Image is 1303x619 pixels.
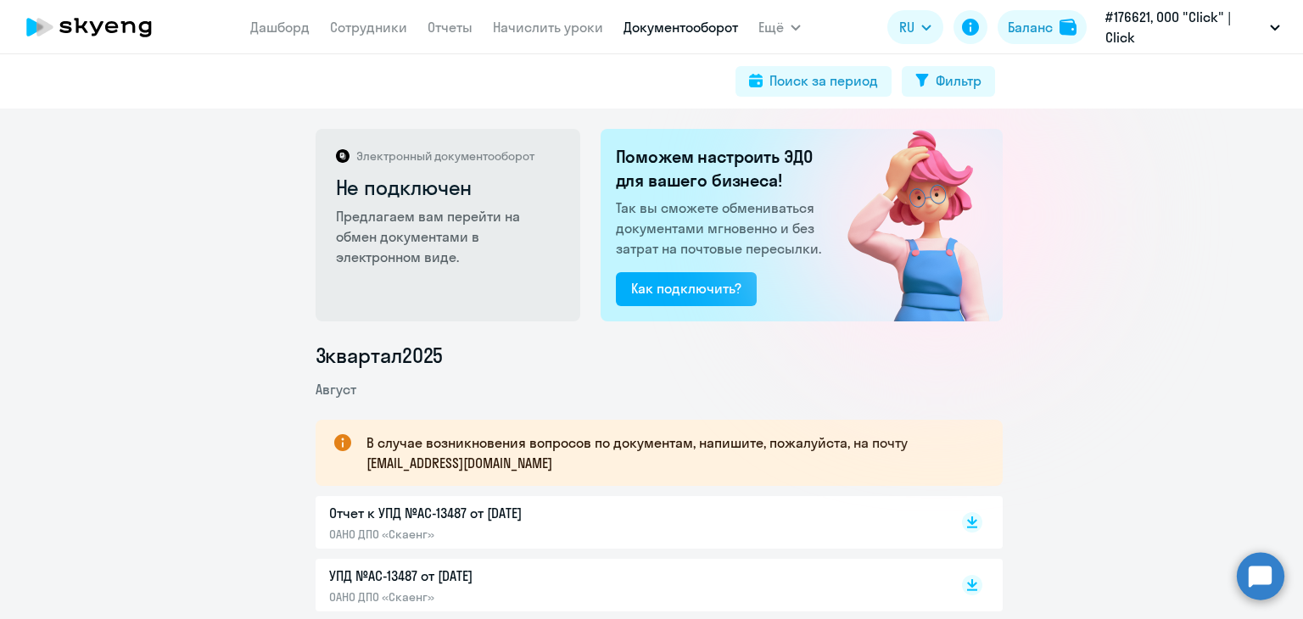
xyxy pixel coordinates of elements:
[887,10,943,44] button: RU
[758,10,801,44] button: Ещё
[330,19,407,36] a: Сотрудники
[493,19,603,36] a: Начислить уроки
[758,17,784,37] span: Ещё
[998,10,1087,44] button: Балансbalance
[316,381,356,398] span: Август
[1060,19,1077,36] img: balance
[336,206,562,267] p: Предлагаем вам перейти на обмен документами в электронном виде.
[336,174,562,201] h2: Не подключен
[1097,7,1289,47] button: #176621, ООО "Click" | Click
[735,66,892,97] button: Поиск за период
[329,503,685,523] p: Отчет к УПД №AC-13487 от [DATE]
[899,17,914,37] span: RU
[616,145,826,192] h2: Поможем настроить ЭДО для вашего бизнеса!
[1105,7,1263,47] p: #176621, ООО "Click" | Click
[769,70,878,91] div: Поиск за период
[329,589,685,605] p: ОАНО ДПО «Скаенг»
[624,19,738,36] a: Документооборот
[356,148,534,164] p: Электронный документооборот
[250,19,310,36] a: Дашборд
[631,278,741,298] div: Как подключить?
[616,272,757,306] button: Как подключить?
[936,70,981,91] div: Фильтр
[329,527,685,542] p: ОАНО ДПО «Скаенг»
[329,566,926,605] a: УПД №AC-13487 от [DATE]ОАНО ДПО «Скаенг»
[316,342,1003,369] li: 3 квартал 2025
[428,19,473,36] a: Отчеты
[366,432,972,473] p: В случае возникновения вопросов по документам, напишите, пожалуйста, на почту [EMAIL_ADDRESS][DOM...
[329,503,926,542] a: Отчет к УПД №AC-13487 от [DATE]ОАНО ДПО «Скаенг»
[616,198,826,259] p: Так вы сможете обмениваться документами мгновенно и без затрат на почтовые пересылки.
[1008,17,1053,37] div: Баланс
[329,566,685,586] p: УПД №AC-13487 от [DATE]
[902,66,995,97] button: Фильтр
[812,129,1003,321] img: not_connected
